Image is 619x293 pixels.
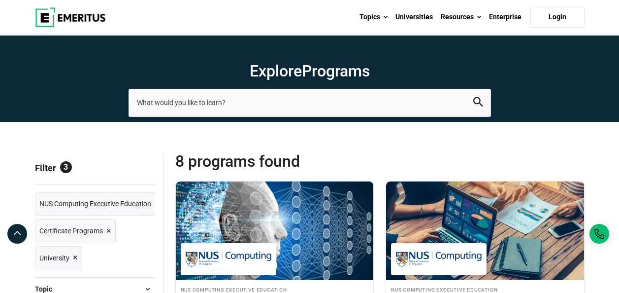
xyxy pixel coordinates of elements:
[73,251,78,265] span: ×
[175,151,380,171] span: 8 Programs found
[473,100,483,109] a: search
[125,163,155,176] a: Reset all
[35,246,82,269] a: University ×
[39,225,103,236] span: Certificate Programs
[396,248,482,270] img: NUS Computing Executive Education
[129,89,491,116] input: search-page
[60,161,72,173] span: 3
[39,253,69,263] span: University
[35,220,116,243] a: Certificate Programs ×
[35,192,164,216] a: NUS Computing Executive Education ×
[186,248,271,270] img: NUS Computing Executive Education
[155,197,160,211] span: ×
[530,7,585,28] a: Login
[129,61,491,81] h1: Explore
[473,97,483,109] button: search
[302,62,370,80] span: Programs
[106,224,111,238] span: ×
[386,182,584,280] img: Analytics: From Data to Insights | Online Data Science and Analytics Course
[176,182,374,280] img: Machine Learning and Data Analytics using Python | Online AI and Machine Learning Course
[39,198,151,209] span: NUS Computing Executive Education
[35,151,155,184] p: Filter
